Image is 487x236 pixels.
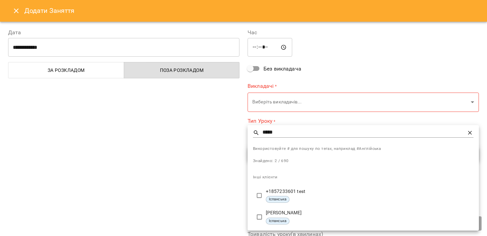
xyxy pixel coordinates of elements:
[253,175,278,179] span: Інші клієнти
[266,210,473,216] p: [PERSON_NAME]
[253,145,473,152] span: Використовуйте # для пошуку по тегах, наприклад #Англійська
[253,158,289,163] span: Знайдено: 2 / 690
[266,197,289,202] span: Іспанська
[266,218,289,224] span: Іспанська
[266,188,473,195] p: +1857233601 test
